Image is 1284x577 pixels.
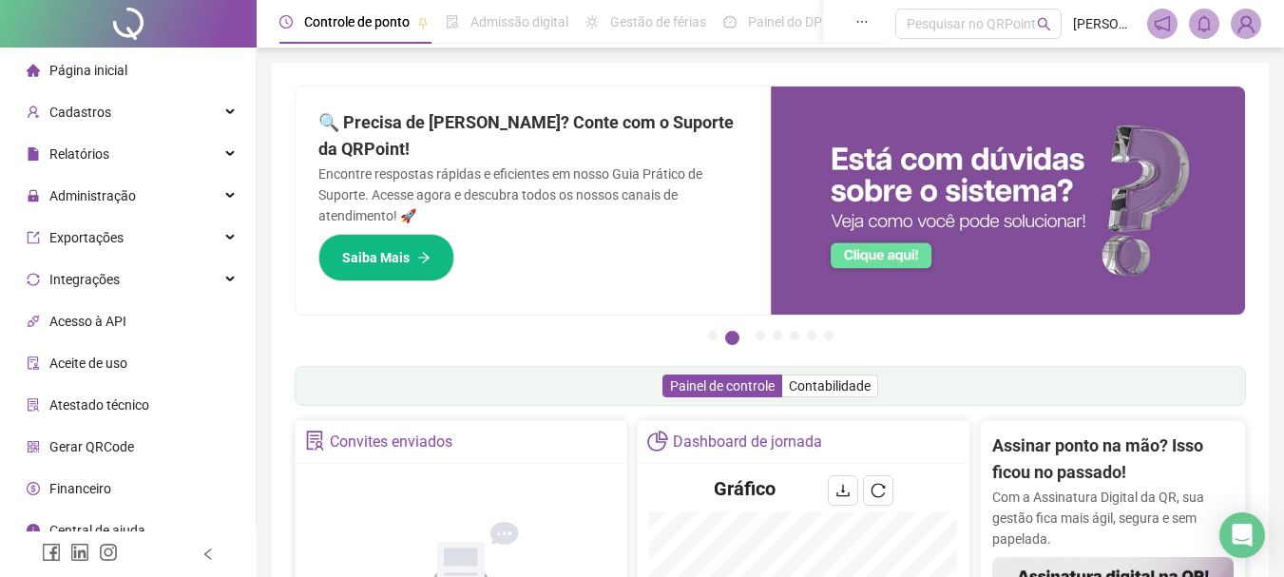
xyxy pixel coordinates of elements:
[318,163,748,226] p: Encontre respostas rápidas e eficientes em nosso Guia Prático de Suporte. Acesse agora e descubra...
[446,15,459,29] span: file-done
[42,543,61,562] span: facebook
[1037,17,1051,31] span: search
[27,315,40,328] span: api
[27,482,40,495] span: dollar
[27,524,40,537] span: info-circle
[49,397,149,413] span: Atestado técnico
[773,331,782,340] button: 4
[49,63,127,78] span: Página inicial
[27,398,40,412] span: solution
[835,483,851,498] span: download
[49,230,124,245] span: Exportações
[673,426,822,458] div: Dashboard de jornada
[790,331,799,340] button: 5
[647,431,667,451] span: pie-chart
[342,247,410,268] span: Saiba Mais
[27,64,40,77] span: home
[855,15,869,29] span: ellipsis
[304,14,410,29] span: Controle de ponto
[201,548,215,561] span: left
[670,378,775,394] span: Painel de controle
[756,331,765,340] button: 3
[318,234,454,281] button: Saiba Mais
[49,356,127,371] span: Aceite de uso
[871,483,886,498] span: reload
[585,15,599,29] span: sun
[330,426,452,458] div: Convites enviados
[99,543,118,562] span: instagram
[27,106,40,119] span: user-add
[1219,512,1265,558] div: Open Intercom Messenger
[49,481,111,496] span: Financeiro
[305,431,325,451] span: solution
[27,231,40,244] span: export
[49,523,145,538] span: Central de ajuda
[725,331,739,345] button: 2
[1232,10,1260,38] img: 74325
[771,87,1246,315] img: banner%2F0cf4e1f0-cb71-40ef-aa93-44bd3d4ee559.png
[417,17,429,29] span: pushpin
[49,439,134,454] span: Gerar QRCode
[708,331,718,340] button: 1
[748,14,822,29] span: Painel do DP
[1154,15,1171,32] span: notification
[27,189,40,202] span: lock
[1196,15,1213,32] span: bell
[70,543,89,562] span: linkedin
[27,147,40,161] span: file
[49,188,136,203] span: Administração
[49,105,111,120] span: Cadastros
[470,14,568,29] span: Admissão digital
[610,14,706,29] span: Gestão de férias
[27,440,40,453] span: qrcode
[417,251,431,264] span: arrow-right
[279,15,293,29] span: clock-circle
[49,272,120,287] span: Integrações
[807,331,816,340] button: 6
[723,15,737,29] span: dashboard
[49,314,126,329] span: Acesso à API
[1073,13,1136,34] span: [PERSON_NAME]
[318,109,748,163] h2: 🔍 Precisa de [PERSON_NAME]? Conte com o Suporte da QRPoint!
[27,273,40,286] span: sync
[49,146,109,162] span: Relatórios
[824,331,834,340] button: 7
[789,378,871,394] span: Contabilidade
[992,487,1234,549] p: Com a Assinatura Digital da QR, sua gestão fica mais ágil, segura e sem papelada.
[992,433,1234,487] h2: Assinar ponto na mão? Isso ficou no passado!
[714,475,776,502] h4: Gráfico
[27,356,40,370] span: audit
